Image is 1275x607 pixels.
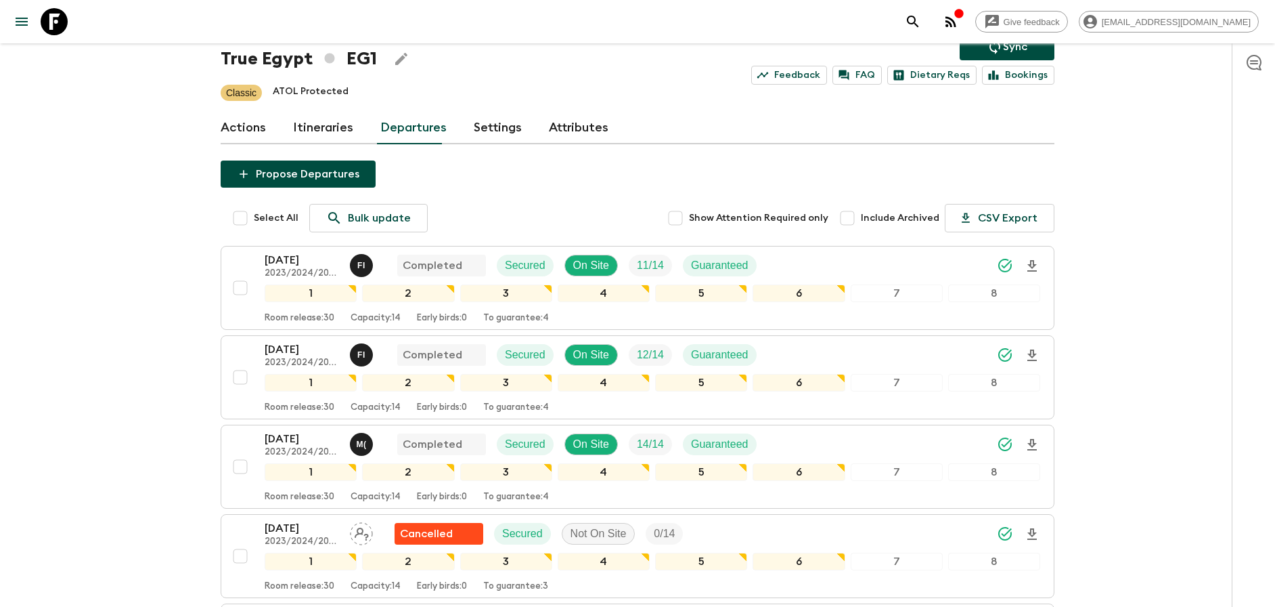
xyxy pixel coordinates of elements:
svg: Synced Successfully [997,257,1013,274]
p: Capacity: 14 [351,492,401,503]
p: Guaranteed [691,257,748,274]
svg: Synced Successfully [997,347,1013,363]
div: Secured [497,434,554,455]
div: [EMAIL_ADDRESS][DOMAIN_NAME] [1079,11,1259,33]
p: Classic [226,86,256,100]
div: On Site [564,344,618,366]
p: Capacity: 14 [351,402,401,413]
p: [DATE] [265,520,339,537]
svg: Synced Successfully [997,436,1013,453]
div: 4 [558,553,650,570]
svg: Download Onboarding [1024,348,1040,364]
p: 2023/2024/2025 [265,447,339,458]
button: Propose Departures [221,161,376,188]
div: 4 [558,374,650,392]
p: ATOL Protected [273,85,349,101]
p: Secured [505,347,545,363]
div: 3 [460,374,552,392]
div: 5 [655,374,747,392]
div: 3 [460,285,552,302]
button: CSV Export [945,204,1054,232]
div: 1 [265,374,357,392]
span: [EMAIL_ADDRESS][DOMAIN_NAME] [1094,17,1258,27]
p: Room release: 30 [265,492,334,503]
div: Secured [494,523,551,545]
svg: Download Onboarding [1024,258,1040,274]
div: 6 [753,285,845,302]
p: To guarantee: 3 [483,581,548,592]
div: Trip Fill [646,523,683,545]
a: Give feedback [975,11,1068,33]
button: [DATE]2023/2024/2025Faten IbrahimCompletedSecuredOn SiteTrip FillGuaranteed12345678Room release:3... [221,246,1054,330]
a: Departures [380,112,447,144]
p: 11 / 14 [637,257,664,274]
p: [DATE] [265,252,339,268]
p: 0 / 14 [654,526,675,542]
p: Capacity: 14 [351,313,401,324]
button: search adventures [899,8,926,35]
a: FAQ [832,66,882,85]
div: Trip Fill [629,434,672,455]
div: Flash Pack cancellation [395,523,483,545]
span: Show Attention Required only [689,211,828,225]
a: Actions [221,112,266,144]
p: On Site [573,347,609,363]
div: 6 [753,463,845,481]
div: On Site [564,255,618,276]
p: [DATE] [265,431,339,447]
div: 2 [362,374,454,392]
p: Not On Site [571,526,627,542]
svg: Download Onboarding [1024,437,1040,453]
h1: True Egypt EG1 [221,45,377,72]
svg: Synced Successfully [997,526,1013,542]
p: Secured [502,526,543,542]
div: 2 [362,463,454,481]
p: Cancelled [400,526,453,542]
div: 5 [655,553,747,570]
a: Bulk update [309,204,428,232]
a: Attributes [549,112,608,144]
div: 1 [265,553,357,570]
p: Room release: 30 [265,581,334,592]
p: Room release: 30 [265,313,334,324]
svg: Download Onboarding [1024,526,1040,543]
p: Completed [403,436,462,453]
button: [DATE]2023/2024/2025Migo (Maged) Nabil CompletedSecuredOn SiteTrip FillGuaranteed12345678Room rel... [221,425,1054,509]
button: Edit Adventure Title [388,45,415,72]
div: 6 [753,374,845,392]
p: Completed [403,347,462,363]
a: Itineraries [293,112,353,144]
p: To guarantee: 4 [483,402,549,413]
p: Early birds: 0 [417,581,467,592]
span: Faten Ibrahim [350,348,376,358]
div: Trip Fill [629,255,672,276]
div: 7 [851,553,943,570]
a: Feedback [751,66,827,85]
p: 2023/2024/2025 [265,268,339,279]
span: Select All [254,211,298,225]
div: 4 [558,463,650,481]
p: Secured [505,436,545,453]
div: 7 [851,285,943,302]
a: Dietary Reqs [887,66,977,85]
div: 3 [460,463,552,481]
p: Early birds: 0 [417,402,467,413]
p: Guaranteed [691,347,748,363]
div: 3 [460,553,552,570]
p: On Site [573,257,609,274]
p: To guarantee: 4 [483,313,549,324]
p: Bulk update [348,210,411,226]
div: 6 [753,553,845,570]
div: 7 [851,463,943,481]
p: To guarantee: 4 [483,492,549,503]
div: 8 [948,553,1040,570]
div: 5 [655,463,747,481]
div: 2 [362,285,454,302]
div: 4 [558,285,650,302]
div: 5 [655,285,747,302]
span: Include Archived [861,211,939,225]
button: [DATE]2023/2024/2025Faten IbrahimCompletedSecuredOn SiteTrip FillGuaranteed12345678Room release:3... [221,335,1054,419]
button: Sync adventure departures to the booking engine [960,33,1054,60]
div: 1 [265,285,357,302]
p: 12 / 14 [637,347,664,363]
